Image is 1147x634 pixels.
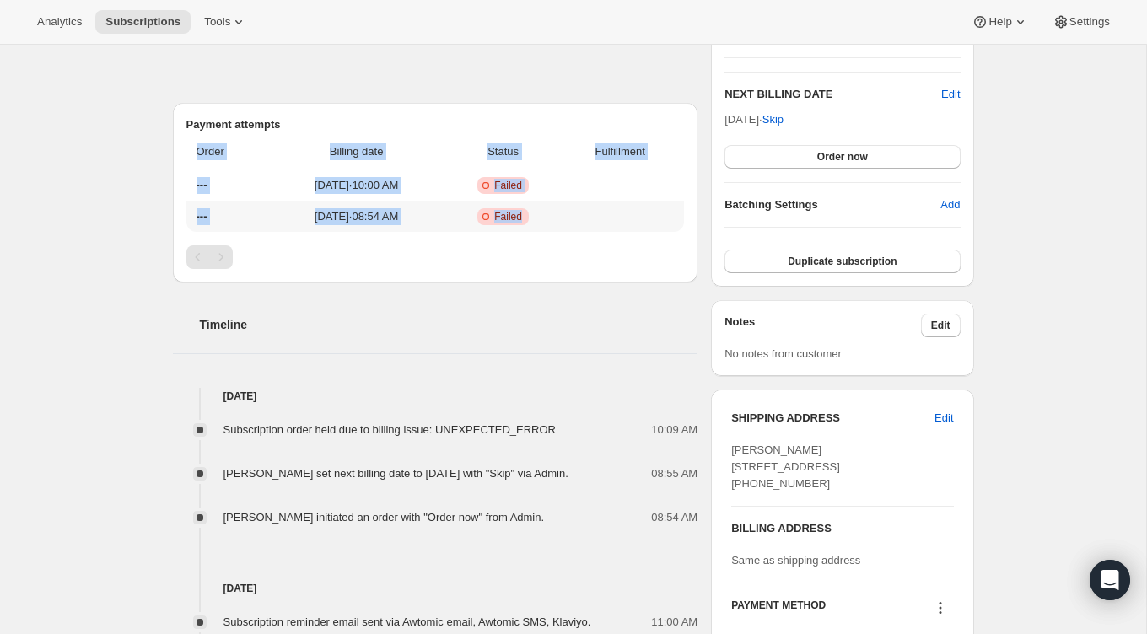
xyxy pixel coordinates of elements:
h6: Batching Settings [724,196,940,213]
span: Same as shipping address [731,554,860,567]
span: Duplicate subscription [788,255,897,268]
h3: PAYMENT METHOD [731,599,826,621]
span: No notes from customer [724,347,842,360]
span: Analytics [37,15,82,29]
span: Order now [817,150,868,164]
span: Settings [1069,15,1110,29]
h2: NEXT BILLING DATE [724,86,941,103]
button: Help [961,10,1038,34]
span: Subscriptions [105,15,180,29]
span: Fulfillment [566,143,674,160]
button: Skip [752,106,794,133]
span: Failed [494,179,522,192]
h4: [DATE] [173,580,698,597]
button: Analytics [27,10,92,34]
span: [PERSON_NAME] [STREET_ADDRESS] [PHONE_NUMBER] [731,443,840,490]
button: Add [930,191,970,218]
span: Help [988,15,1011,29]
h4: [DATE] [173,388,698,405]
span: --- [197,179,207,191]
button: Edit [924,405,963,432]
button: Duplicate subscription [724,250,960,273]
span: Failed [494,210,522,223]
span: 08:54 AM [651,509,697,526]
span: Add [940,196,960,213]
span: [DATE] · [724,113,784,126]
button: Edit [921,314,961,337]
span: Billing date [272,143,440,160]
h3: Notes [724,314,921,337]
h2: Payment attempts [186,116,685,133]
h3: BILLING ADDRESS [731,520,953,537]
span: Subscription reminder email sent via Awtomic email, Awtomic SMS, Klaviyo. [223,615,591,628]
span: [PERSON_NAME] set next billing date to [DATE] with "Skip" via Admin. [223,467,568,480]
span: [DATE] · 10:00 AM [272,177,440,194]
span: Edit [934,410,953,427]
button: Settings [1042,10,1120,34]
span: [PERSON_NAME] initiated an order with "Order now" from Admin. [223,511,545,524]
span: Tools [204,15,230,29]
span: 10:09 AM [651,422,697,438]
button: Order now [724,145,960,169]
th: Order [186,133,268,170]
span: Status [450,143,556,160]
h2: Timeline [200,316,698,333]
button: Subscriptions [95,10,191,34]
h3: SHIPPING ADDRESS [731,410,934,427]
span: 08:55 AM [651,465,697,482]
nav: Pagination [186,245,685,269]
button: Tools [194,10,257,34]
span: Skip [762,111,784,128]
div: Open Intercom Messenger [1090,560,1130,600]
span: Subscription order held due to billing issue: UNEXPECTED_ERROR [223,423,557,436]
span: --- [197,210,207,223]
span: Edit [931,319,950,332]
span: [DATE] · 08:54 AM [272,208,440,225]
button: Edit [941,86,960,103]
span: 11:00 AM [651,614,697,631]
